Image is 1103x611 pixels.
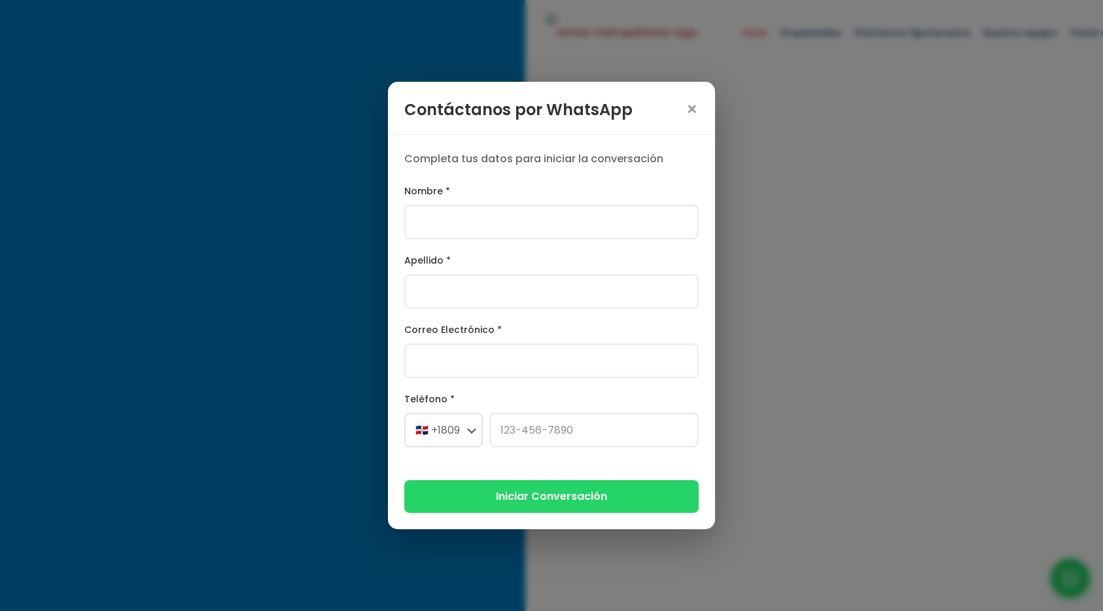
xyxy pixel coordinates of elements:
[686,101,699,119] span: ×
[489,413,699,447] input: 123-456-7890
[404,151,699,167] p: Completa tus datos para iniciar la conversación
[404,322,699,338] label: Correo Electrónico *
[404,253,699,269] label: Apellido *
[404,183,699,200] label: Nombre *
[404,98,633,121] h3: Contáctanos por WhatsApp
[404,480,699,512] button: Iniciar Conversación
[404,391,699,408] label: Teléfono *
